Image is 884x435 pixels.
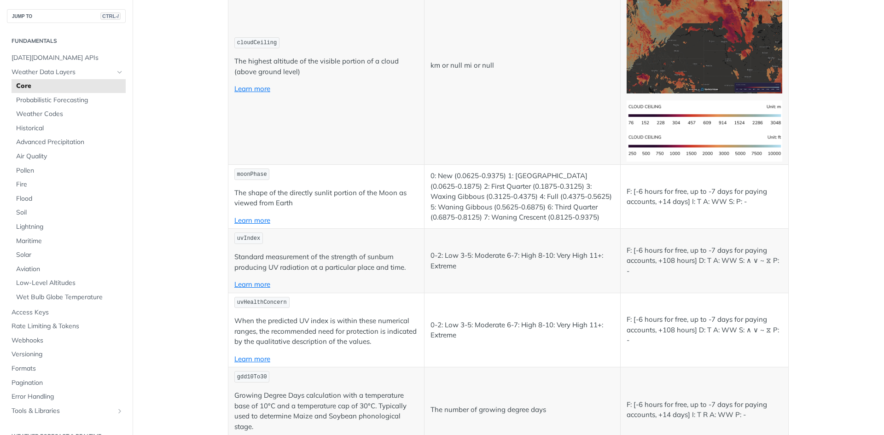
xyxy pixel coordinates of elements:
[12,392,123,401] span: Error Handling
[12,290,126,304] a: Wet Bulb Globe Temperature
[12,150,126,163] a: Air Quality
[12,135,126,149] a: Advanced Precipitation
[116,69,123,76] button: Hide subpages for Weather Data Layers
[627,245,782,277] p: F: [-6 hours for free, up to -7 days for paying accounts, +108 hours] D: T A: WW S: ∧ ∨ ~ ⧖ P: -
[12,378,123,388] span: Pagination
[16,265,123,274] span: Aviation
[16,194,123,203] span: Flood
[7,348,126,361] a: Versioning
[237,374,267,380] span: gdd10To30
[234,390,418,432] p: Growing Degree Days calculation with a temperature base of 10°C and a temperature cap of 30°C. Ty...
[16,81,123,91] span: Core
[12,220,126,234] a: Lightning
[234,354,270,363] a: Learn more
[627,141,782,150] span: Expand image
[430,171,614,223] p: 0: New (0.0625-0.9375) 1: [GEOGRAPHIC_DATA] (0.0625-0.1875) 2: First Quarter (0.1875-0.3125) 3: W...
[12,206,126,220] a: Soil
[116,407,123,415] button: Show subpages for Tools & Libraries
[430,405,614,415] p: The number of growing degree days
[430,250,614,271] p: 0-2: Low 3-5: Moderate 6-7: High 8-10: Very High 11+: Extreme
[16,222,123,232] span: Lightning
[12,248,126,262] a: Solar
[12,164,126,178] a: Pollen
[16,166,123,175] span: Pollen
[12,406,114,416] span: Tools & Libraries
[7,334,126,348] a: Webhooks
[12,122,126,135] a: Historical
[627,41,782,50] span: Expand image
[237,40,277,46] span: cloudCeiling
[100,12,121,20] span: CTRL-/
[16,110,123,119] span: Weather Codes
[12,68,114,77] span: Weather Data Layers
[12,262,126,276] a: Aviation
[12,308,123,317] span: Access Keys
[234,216,270,225] a: Learn more
[237,299,287,306] span: uvHealthConcern
[16,96,123,105] span: Probabilistic Forecasting
[234,280,270,289] a: Learn more
[234,252,418,273] p: Standard measurement of the strength of sunburn producing UV radiation at a particular place and ...
[234,316,418,347] p: When the predicted UV index is within these numerical ranges, the recommended need for protection...
[627,400,782,420] p: F: [-6 hours for free, up to -7 days for paying accounts, +14 days] I: T R A: WW P: -
[16,152,123,161] span: Air Quality
[12,107,126,121] a: Weather Codes
[16,278,123,288] span: Low-Level Altitudes
[12,234,126,248] a: Maritime
[12,336,123,345] span: Webhooks
[12,53,123,63] span: [DATE][DOMAIN_NAME] APIs
[12,93,126,107] a: Probabilistic Forecasting
[627,186,782,207] p: F: [-6 hours for free, up to -7 days for paying accounts, +14 days] I: T A: WW S: P: -
[430,320,614,341] p: 0-2: Low 3-5: Moderate 6-7: High 8-10: Very High 11+: Extreme
[627,314,782,346] p: F: [-6 hours for free, up to -7 days for paying accounts, +108 hours] D: T A: WW S: ∧ ∨ ~ ⧖ P: -
[234,56,418,77] p: The highest altitude of the visible portion of a cloud (above ground level)
[16,124,123,133] span: Historical
[12,192,126,206] a: Flood
[12,79,126,93] a: Core
[7,65,126,79] a: Weather Data LayersHide subpages for Weather Data Layers
[7,319,126,333] a: Rate Limiting & Tokens
[16,208,123,217] span: Soil
[16,250,123,260] span: Solar
[16,138,123,147] span: Advanced Precipitation
[7,376,126,390] a: Pagination
[7,306,126,319] a: Access Keys
[7,51,126,65] a: [DATE][DOMAIN_NAME] APIs
[12,322,123,331] span: Rate Limiting & Tokens
[7,390,126,404] a: Error Handling
[7,362,126,376] a: Formats
[12,364,123,373] span: Formats
[7,404,126,418] a: Tools & LibrariesShow subpages for Tools & Libraries
[7,9,126,23] button: JUMP TOCTRL-/
[16,237,123,246] span: Maritime
[12,178,126,191] a: Fire
[16,180,123,189] span: Fire
[7,37,126,45] h2: Fundamentals
[12,276,126,290] a: Low-Level Altitudes
[627,110,782,119] span: Expand image
[237,171,267,178] span: moonPhase
[430,60,614,71] p: km or null mi or null
[234,84,270,93] a: Learn more
[237,235,260,242] span: uvIndex
[234,188,418,209] p: The shape of the directly sunlit portion of the Moon as viewed from Earth
[16,293,123,302] span: Wet Bulb Globe Temperature
[12,350,123,359] span: Versioning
